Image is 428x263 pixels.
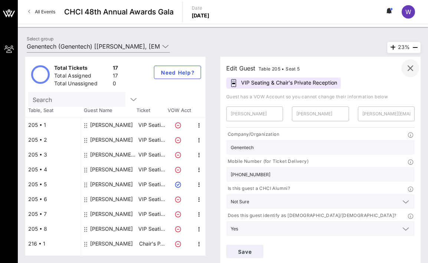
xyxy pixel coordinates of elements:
[90,177,133,192] div: Sandra Pizarro-Carrillo
[226,93,415,101] p: Guest has a VOW Account so you cannot change their information below
[226,158,309,165] p: Mobile Number (for Ticket Delivery)
[35,9,55,14] span: All Events
[226,194,415,209] div: Not Sure
[25,162,81,177] div: 205 • 4
[90,236,133,251] div: Evelyn Hernandez
[405,8,411,16] span: W
[192,4,210,12] p: Date
[166,107,192,114] span: VOW Acct
[90,118,133,132] div: Joy Russell
[90,192,133,207] div: Fabian Sandoval
[113,72,118,81] div: 17
[25,221,81,236] div: 205 • 8
[226,245,263,258] button: Save
[64,6,174,17] span: CHCI 48th Annual Awards Gala
[226,131,279,138] p: Company/Organization
[54,64,110,73] div: Total Tickets
[402,5,415,19] div: W
[113,64,118,73] div: 17
[226,239,272,247] p: Dietary Restrictions
[296,108,344,120] input: Last Name*
[25,207,81,221] div: 205 • 7
[226,221,415,236] div: Yes
[231,199,249,204] div: Not Sure
[226,212,396,220] p: Does this guest identify as [DEMOGRAPHIC_DATA]/[DEMOGRAPHIC_DATA]?
[137,147,167,162] p: VIP Seati…
[137,132,167,147] p: VIP Seati…
[226,78,341,89] div: VIP Seating & Chair's Private Reception
[25,107,81,114] span: Table, Seat
[113,80,118,89] div: 0
[90,132,133,147] div: Ellen Lee
[25,192,81,207] div: 205 • 6
[231,226,238,231] div: Yes
[24,6,60,18] a: All Events
[137,177,167,192] p: VIP Seati…
[90,221,133,236] div: Veronica Sandoval
[226,63,300,73] div: Edit Guest
[154,66,201,79] button: Need Help?
[192,12,210,19] p: [DATE]
[81,107,136,114] span: Guest Name
[160,69,195,76] span: Need Help?
[25,236,81,251] div: 216 • 1
[25,118,81,132] div: 205 • 1
[259,66,300,72] span: Table 205 • Seat 5
[25,132,81,147] div: 205 • 2
[25,177,81,192] div: 205 • 5
[137,221,167,236] p: VIP Seati…
[90,147,137,162] div: Beatriz Perez Sanz
[136,107,166,114] span: Ticket
[90,207,133,221] div: Audrey Escobedo
[25,147,81,162] div: 205 • 3
[387,42,421,53] div: 23%
[137,162,167,177] p: VIP Seati…
[137,192,167,207] p: VIP Seati…
[90,162,133,177] div: Ravi Upadhyay
[231,108,279,120] input: First Name*
[362,108,410,120] input: Email*
[54,72,110,81] div: Total Assigned
[232,249,257,255] span: Save
[137,207,167,221] p: VIP Seati…
[137,236,167,251] p: Chair's P…
[226,185,290,193] p: Is this guest a CHCI Alumni?
[27,36,53,42] label: Select group
[54,80,110,89] div: Total Unassigned
[137,118,167,132] p: VIP Seati…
